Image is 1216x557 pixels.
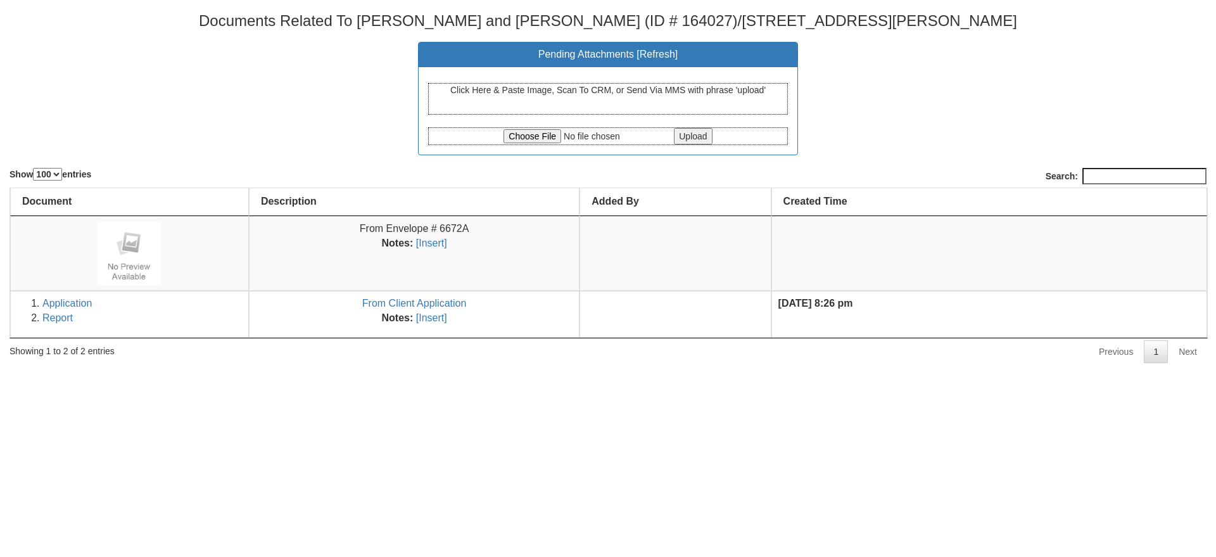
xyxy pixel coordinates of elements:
[382,312,414,323] b: Notes:
[778,298,853,309] b: [DATE] 8:26 pm
[771,188,1207,216] th: Created Time
[42,312,73,323] a: Report
[382,238,414,248] b: Notes:
[98,222,161,285] img: no-preview.jpeg
[42,298,92,309] a: Application
[256,222,573,251] center: From Envelope # 6672A
[579,188,771,216] th: Added By
[428,49,788,60] h3: Pending Attachments [ ]
[9,13,1206,29] h3: Documents Related To [PERSON_NAME] and [PERSON_NAME] (ID # 164027)/[STREET_ADDRESS][PERSON_NAME]
[416,312,447,323] a: [Insert]
[10,188,249,216] th: Document
[416,238,447,248] a: [Insert]
[1082,168,1206,184] input: Search:
[33,168,62,181] select: Showentries
[9,338,115,358] div: Showing 1 to 2 of 2 entries
[1046,168,1206,184] label: Search:
[249,188,579,216] th: Description
[1089,340,1143,363] a: Previous
[362,298,467,309] a: From Client Application
[428,83,788,115] div: Click Here & Paste Image, Scan To CRM, or Send Via MMS with phrase 'upload'
[9,168,91,181] label: Show entries
[1169,340,1206,363] a: Next
[674,128,712,144] input: Upload
[640,49,675,60] a: Refresh
[1144,340,1168,363] a: 1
